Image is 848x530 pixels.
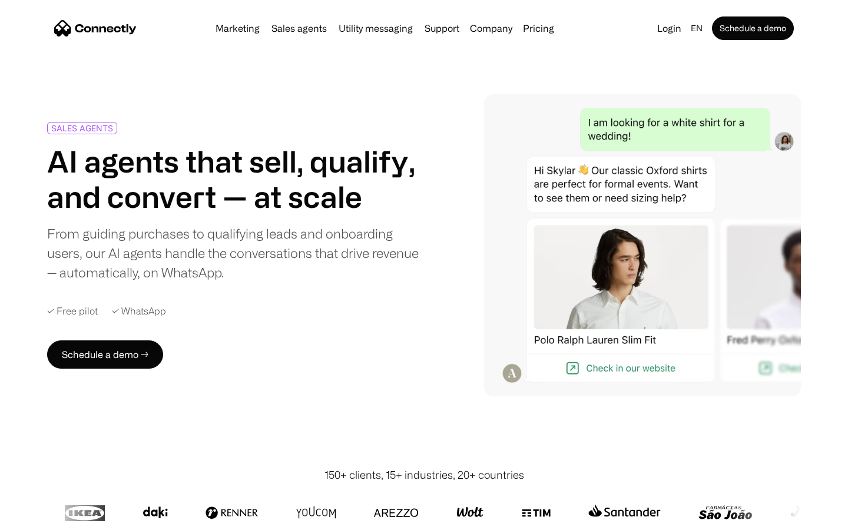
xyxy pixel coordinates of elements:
[466,20,516,37] div: Company
[24,509,71,526] ul: Language list
[691,20,703,37] div: en
[267,24,332,33] a: Sales agents
[54,19,137,37] a: home
[12,508,71,526] aside: Language selected: English
[420,24,464,33] a: Support
[47,306,98,317] div: ✓ Free pilot
[334,24,418,33] a: Utility messaging
[686,20,710,37] div: en
[47,340,163,369] a: Schedule a demo →
[112,306,166,317] div: ✓ WhatsApp
[324,467,524,483] div: 150+ clients, 15+ industries, 20+ countries
[211,24,264,33] a: Marketing
[51,124,113,132] div: SALES AGENTS
[712,16,794,40] a: Schedule a demo
[47,144,419,214] h1: AI agents that sell, qualify, and convert — at scale
[518,24,559,33] a: Pricing
[47,224,419,282] div: From guiding purchases to qualifying leads and onboarding users, our AI agents handle the convers...
[652,20,686,37] a: Login
[470,20,512,37] div: Company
